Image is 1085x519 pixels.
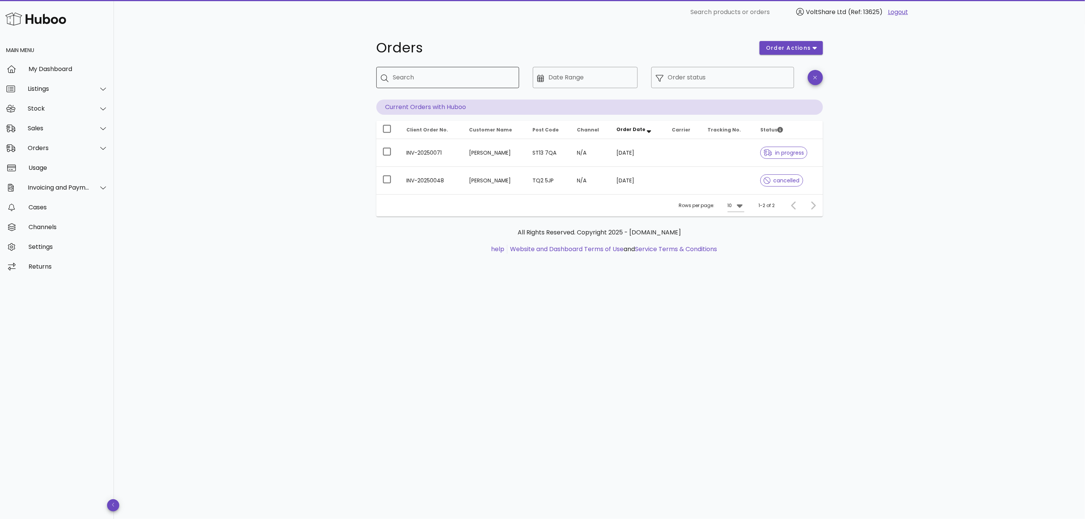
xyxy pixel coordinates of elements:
[571,121,611,139] th: Channel
[463,139,527,167] td: [PERSON_NAME]
[760,41,823,55] button: order actions
[635,245,717,253] a: Service Terms & Conditions
[577,127,599,133] span: Channel
[888,8,908,17] a: Logout
[759,202,775,209] div: 1-2 of 2
[28,144,90,152] div: Orders
[491,245,504,253] a: help
[28,243,108,250] div: Settings
[527,139,571,167] td: ST13 7QA
[469,127,512,133] span: Customer Name
[611,121,666,139] th: Order Date: Sorted descending. Activate to remove sorting.
[5,11,66,27] img: Huboo Logo
[708,127,741,133] span: Tracking No.
[510,245,624,253] a: Website and Dashboard Terms of Use
[28,223,108,231] div: Channels
[672,127,690,133] span: Carrier
[407,127,449,133] span: Client Order No.
[728,199,744,212] div: 10Rows per page:
[611,167,666,194] td: [DATE]
[701,121,754,139] th: Tracking No.
[28,263,108,270] div: Returns
[28,65,108,73] div: My Dashboard
[766,44,811,52] span: order actions
[376,41,751,55] h1: Orders
[401,121,463,139] th: Client Order No.
[728,202,732,209] div: 10
[806,8,846,16] span: VoltShare Ltd
[533,127,559,133] span: Post Code
[507,245,717,254] li: and
[666,121,701,139] th: Carrier
[527,167,571,194] td: TQ2 5JP
[848,8,883,16] span: (Ref: 13625)
[527,121,571,139] th: Post Code
[28,204,108,211] div: Cases
[611,139,666,167] td: [DATE]
[764,178,800,183] span: cancelled
[679,195,744,217] div: Rows per page:
[571,167,611,194] td: N/A
[463,121,527,139] th: Customer Name
[28,105,90,112] div: Stock
[28,164,108,171] div: Usage
[382,228,817,237] p: All Rights Reserved. Copyright 2025 - [DOMAIN_NAME]
[28,85,90,92] div: Listings
[754,121,823,139] th: Status
[617,126,646,133] span: Order Date
[376,100,823,115] p: Current Orders with Huboo
[463,167,527,194] td: [PERSON_NAME]
[28,184,90,191] div: Invoicing and Payments
[760,127,783,133] span: Status
[401,167,463,194] td: INV-20250048
[764,150,804,155] span: in progress
[571,139,611,167] td: N/A
[28,125,90,132] div: Sales
[401,139,463,167] td: INV-20250071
